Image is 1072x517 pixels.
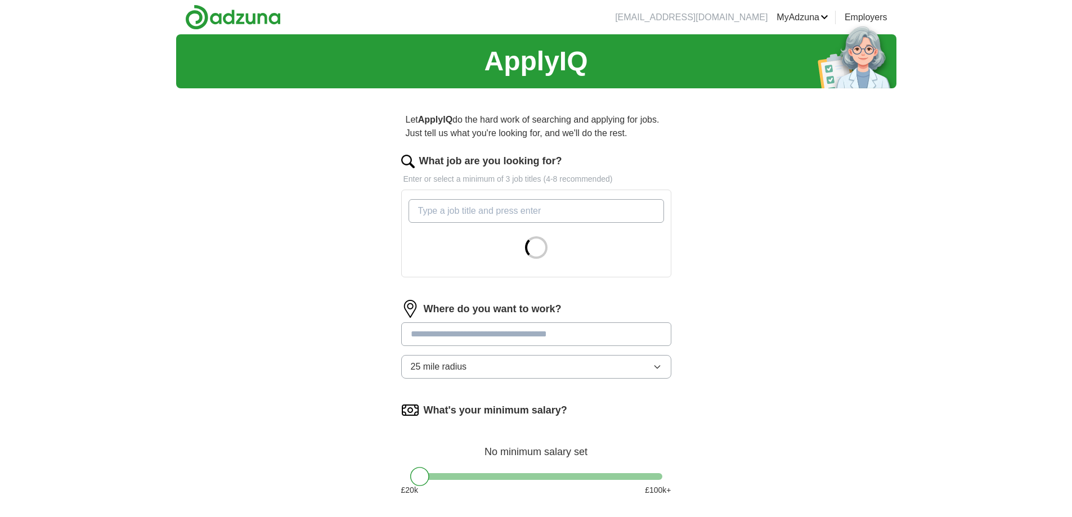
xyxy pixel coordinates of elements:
img: salary.png [401,401,419,419]
span: £ 100 k+ [645,484,671,496]
input: Type a job title and press enter [409,199,664,223]
img: Adzuna logo [185,5,281,30]
span: 25 mile radius [411,360,467,374]
a: MyAdzuna [777,11,828,24]
img: location.png [401,300,419,318]
p: Enter or select a minimum of 3 job titles (4-8 recommended) [401,173,671,185]
label: What job are you looking for? [419,154,562,169]
h1: ApplyIQ [484,41,587,82]
button: 25 mile radius [401,355,671,379]
label: What's your minimum salary? [424,403,567,418]
label: Where do you want to work? [424,302,562,317]
a: Employers [845,11,887,24]
div: No minimum salary set [401,433,671,460]
li: [EMAIL_ADDRESS][DOMAIN_NAME] [615,11,768,24]
p: Let do the hard work of searching and applying for jobs. Just tell us what you're looking for, an... [401,109,671,145]
img: search.png [401,155,415,168]
strong: ApplyIQ [418,115,452,124]
span: £ 20 k [401,484,418,496]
